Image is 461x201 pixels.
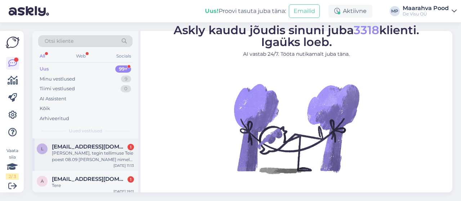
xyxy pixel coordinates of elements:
[6,147,19,180] div: Vaata siia
[69,128,102,134] span: Uued vestlused
[232,64,361,193] img: No Chat active
[40,105,50,112] div: Kõik
[174,50,419,58] p: AI vastab 24/7. Tööta nutikamalt juba täna.
[75,51,87,61] div: Web
[403,5,457,17] a: Maarahva PoodDe Visu OÜ
[52,182,134,189] div: Tere
[38,51,46,61] div: All
[127,144,134,150] div: 1
[115,51,133,61] div: Socials
[127,176,134,183] div: 1
[113,189,134,194] div: [DATE] 19:11
[6,173,19,180] div: 2 / 3
[41,178,44,184] span: a
[205,7,286,15] div: Proovi tasuta juba täna:
[52,150,134,163] div: [PERSON_NAME], tegin tellimuse Teie poest 08.09 [PERSON_NAME] nimele. Millal [PERSON_NAME] võiks ...
[40,85,75,92] div: Tiimi vestlused
[390,6,400,16] div: MP
[40,76,75,83] div: Minu vestlused
[403,11,449,17] div: De Visu OÜ
[40,65,49,73] div: Uus
[45,37,73,45] span: Otsi kliente
[40,95,66,102] div: AI Assistent
[354,23,379,37] span: 3318
[403,5,449,11] div: Maarahva Pood
[289,4,320,18] button: Emailid
[174,23,419,49] span: Askly kaudu jõudis sinuni juba klienti. Igaüks loeb.
[52,176,127,182] span: agnestoiger@gmail.com
[40,115,69,122] div: Arhiveeritud
[328,5,372,18] div: Aktiivne
[6,37,19,48] img: Askly Logo
[205,8,219,14] b: Uus!
[52,143,127,150] span: liinamiidla@gmail.com
[41,146,44,151] span: l
[121,76,131,83] div: 9
[113,163,134,168] div: [DATE] 11:13
[121,85,131,92] div: 0
[115,65,131,73] div: 99+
